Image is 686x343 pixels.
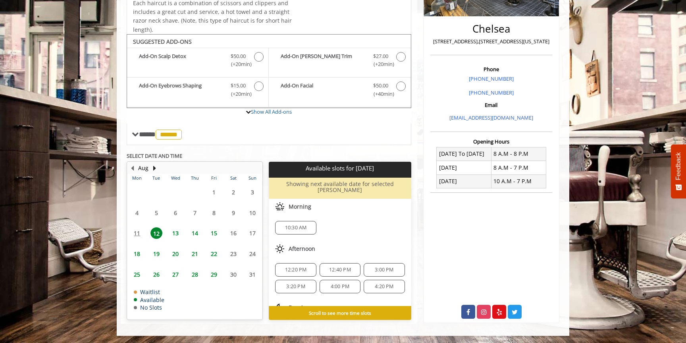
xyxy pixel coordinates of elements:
span: 3:20 PM [286,283,305,290]
a: [PHONE_NUMBER] [469,89,514,96]
b: SUGGESTED ADD-ONS [133,38,192,45]
p: Available slots for [DATE] [272,165,408,172]
td: Select day28 [185,264,204,285]
span: Afternoon [289,246,315,252]
td: Select day15 [204,223,224,244]
span: 3:00 PM [375,267,393,273]
td: Select day21 [185,244,204,264]
button: Aug [138,164,148,172]
span: 12:40 PM [329,267,351,273]
a: [EMAIL_ADDRESS][DOMAIN_NAME] [449,114,533,121]
div: 4:20 PM [364,280,405,293]
td: Select day25 [127,264,146,285]
span: 28 [189,269,201,280]
td: Waitlist [134,289,164,295]
span: 12:20 PM [285,267,307,273]
a: Show All Add-ons [251,108,292,115]
div: 4:00 PM [320,280,360,293]
span: 25 [131,269,143,280]
span: 19 [150,248,162,260]
span: Morning [289,203,311,210]
th: Mon [127,174,146,182]
td: Select day19 [146,244,166,264]
span: 4:00 PM [331,283,349,290]
img: morning slots [275,202,285,211]
th: Tue [146,174,166,182]
a: [PHONE_NUMBER] [469,75,514,82]
td: [DATE] [437,174,491,188]
td: 8 A.M - 7 P.M [491,161,546,174]
h3: Phone [432,66,550,72]
h3: Opening Hours [430,139,552,144]
span: Feedback [675,152,682,180]
span: 26 [150,269,162,280]
div: 3:20 PM [275,280,316,293]
b: SELECT DATE AND TIME [127,152,182,159]
p: [STREET_ADDRESS],[STREET_ADDRESS][US_STATE] [432,37,550,46]
span: 4:20 PM [375,283,393,290]
span: 20 [170,248,181,260]
td: Select day18 [127,244,146,264]
td: 8 A.M - 8 P.M [491,147,546,161]
span: 21 [189,248,201,260]
button: Previous Month [129,164,135,172]
td: Select day27 [166,264,185,285]
td: Select day26 [146,264,166,285]
span: 18 [131,248,143,260]
div: 12:40 PM [320,263,360,277]
span: 10:30 AM [285,225,307,231]
button: Feedback - Show survey [671,144,686,198]
td: 10 A.M - 7 P.M [491,174,546,188]
td: [DATE] To [DATE] [437,147,491,161]
th: Wed [166,174,185,182]
span: 22 [208,248,220,260]
div: 3:00 PM [364,263,405,277]
h6: Showing next available date for selected [PERSON_NAME] [272,181,408,193]
div: The Made Man Haircut Add-onS [127,34,411,108]
span: 12 [150,227,162,239]
span: 15 [208,227,220,239]
span: 27 [170,269,181,280]
div: 12:20 PM [275,263,316,277]
th: Fri [204,174,224,182]
span: 13 [170,227,181,239]
button: Next Month [151,164,158,172]
td: Select day13 [166,223,185,244]
th: Sat [224,174,243,182]
h3: Email [432,102,550,108]
span: 14 [189,227,201,239]
img: afternoon slots [275,244,285,254]
div: 10:30 AM [275,221,316,234]
td: Select day20 [166,244,185,264]
td: [DATE] [437,161,491,174]
b: Scroll to see more time slots [309,310,371,316]
td: Select day12 [146,223,166,244]
td: Select day14 [185,223,204,244]
th: Thu [185,174,204,182]
th: Sun [243,174,262,182]
span: 29 [208,269,220,280]
td: Available [134,297,164,303]
span: Evening [289,304,310,311]
td: Select day29 [204,264,224,285]
img: evening slots [275,303,285,312]
td: Select day22 [204,244,224,264]
h2: Chelsea [432,23,550,35]
td: No Slots [134,304,164,310]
